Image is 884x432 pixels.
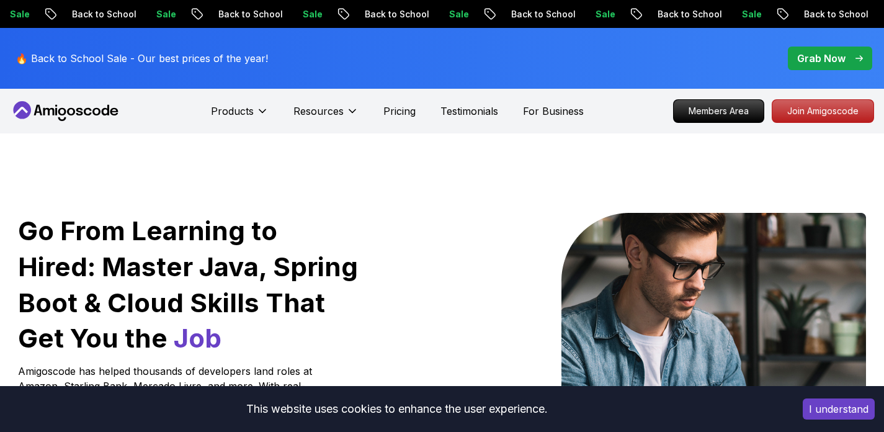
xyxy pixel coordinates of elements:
h1: Go From Learning to Hired: Master Java, Spring Boot & Cloud Skills That Get You the [18,213,360,356]
div: This website uses cookies to enhance the user experience. [9,395,784,423]
p: Products [211,104,254,119]
p: Resources [293,104,344,119]
a: Members Area [673,99,764,123]
p: 🔥 Back to School Sale - Our best prices of the year! [16,51,268,66]
a: Pricing [383,104,416,119]
p: Sale [620,8,660,20]
a: Join Amigoscode [772,99,874,123]
p: Back to School [97,8,181,20]
p: Join Amigoscode [772,100,873,122]
a: Testimonials [440,104,498,119]
p: Sale [328,8,367,20]
a: For Business [523,104,584,119]
p: Sale [35,8,74,20]
p: Amigoscode has helped thousands of developers land roles at Amazon, Starling Bank, Mercado Livre,... [18,364,316,423]
p: Members Area [674,100,764,122]
button: Resources [293,104,359,128]
p: Grab Now [797,51,846,66]
p: Sale [474,8,514,20]
button: Products [211,104,269,128]
p: Back to School [390,8,474,20]
button: Accept cookies [803,398,875,420]
p: Sale [767,8,806,20]
p: Back to School [536,8,620,20]
p: Sale [181,8,221,20]
span: Job [174,322,221,354]
p: Back to School [682,8,767,20]
p: Back to School [243,8,328,20]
